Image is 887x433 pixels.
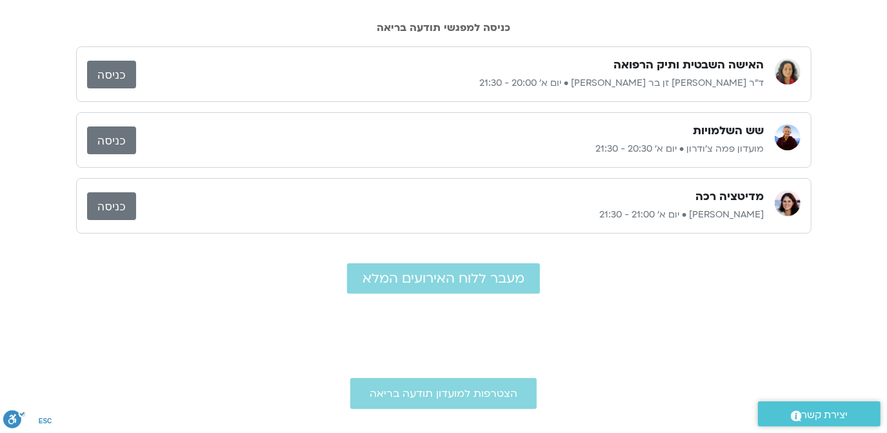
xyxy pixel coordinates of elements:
[76,22,812,34] h2: כניסה למפגשי תודעה בריאה
[802,407,848,424] span: יצירת קשר
[87,192,136,220] a: כניסה
[775,190,801,216] img: מיכל גורל
[693,123,764,139] h3: שש השלמויות
[775,125,801,150] img: מועדון פמה צ'ודרון
[370,388,517,399] span: הצטרפות למועדון תודעה בריאה
[758,401,881,427] a: יצירת קשר
[350,378,537,409] a: הצטרפות למועדון תודעה בריאה
[775,59,801,85] img: ד״ר צילה זן בר צור
[136,141,764,157] p: מועדון פמה צ'ודרון • יום א׳ 20:30 - 21:30
[87,126,136,154] a: כניסה
[136,76,764,91] p: ד״ר [PERSON_NAME] זן בר [PERSON_NAME] • יום א׳ 20:00 - 21:30
[696,189,764,205] h3: מדיטציה רכה
[87,61,136,88] a: כניסה
[136,207,764,223] p: [PERSON_NAME] • יום א׳ 21:00 - 21:30
[614,57,764,73] h3: האישה השבטית ותיק הרפואה
[347,263,540,294] a: מעבר ללוח האירועים המלא
[363,271,524,286] span: מעבר ללוח האירועים המלא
